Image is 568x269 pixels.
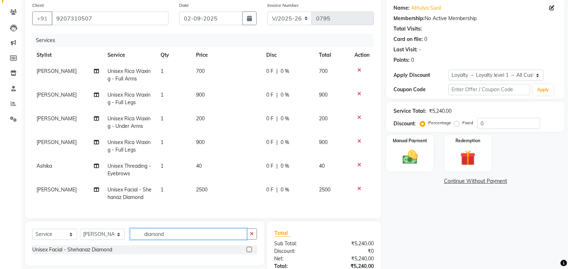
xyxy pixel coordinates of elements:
[462,120,473,126] label: Fixed
[196,115,205,122] span: 200
[393,138,427,144] label: Manual Payment
[398,148,423,166] img: _cash.svg
[350,47,374,63] th: Action
[276,91,278,99] span: |
[266,115,273,122] span: 0 F
[161,186,163,193] span: 1
[161,68,163,74] span: 1
[419,46,421,54] div: -
[103,47,156,63] th: Service
[319,139,328,145] span: 900
[393,15,557,22] div: No Active Membership
[179,2,189,9] label: Date
[393,15,425,22] div: Membership:
[276,186,278,194] span: |
[269,240,324,247] div: Sub Total:
[52,11,168,25] input: Search by Name/Mobile/Email/Code
[455,148,480,167] img: _gift.svg
[37,186,77,193] span: [PERSON_NAME]
[455,138,480,144] label: Redemption
[393,120,416,127] div: Discount:
[266,162,273,170] span: 0 F
[393,25,422,33] div: Total Visits:
[281,139,289,146] span: 0 %
[428,120,451,126] label: Percentage
[269,247,324,255] div: Discount:
[319,163,325,169] span: 40
[324,247,379,255] div: ₹0
[267,2,299,9] label: Invoice Number
[192,47,262,63] th: Price
[393,4,410,12] div: Name:
[37,139,77,145] span: [PERSON_NAME]
[37,163,52,169] span: Ashika
[393,86,448,93] div: Coupon Code
[33,34,379,47] div: Services
[266,186,273,194] span: 0 F
[32,47,103,63] th: Stylist
[411,56,414,64] div: 0
[32,2,44,9] label: Client
[37,115,77,122] span: [PERSON_NAME]
[108,186,152,200] span: Unisex Facial - Shehanaz Diamond
[266,68,273,75] span: 0 F
[281,68,289,75] span: 0 %
[315,47,350,63] th: Total
[196,92,205,98] span: 900
[319,115,328,122] span: 200
[388,177,563,185] a: Continue Without Payment
[276,115,278,122] span: |
[196,139,205,145] span: 900
[32,11,52,25] button: +91
[319,186,330,193] span: 2500
[276,68,278,75] span: |
[281,115,289,122] span: 0 %
[196,68,205,74] span: 700
[156,47,192,63] th: Qty
[448,84,530,95] input: Enter Offer / Coupon Code
[281,91,289,99] span: 0 %
[319,92,328,98] span: 900
[32,246,112,254] div: Unisex Facial - Shehanaz Diamond
[393,56,410,64] div: Points:
[319,68,328,74] span: 700
[324,240,379,247] div: ₹5,240.00
[262,47,315,63] th: Disc
[533,84,553,95] button: Apply
[269,255,324,263] div: Net:
[37,92,77,98] span: [PERSON_NAME]
[424,36,427,43] div: 0
[161,163,163,169] span: 1
[274,229,291,237] span: Total
[266,139,273,146] span: 0 F
[281,162,289,170] span: 0 %
[393,71,448,79] div: Apply Discount
[324,255,379,263] div: ₹5,240.00
[108,92,151,106] span: Unisex Rica Waxing - Full Legs
[196,186,207,193] span: 2500
[161,139,163,145] span: 1
[161,92,163,98] span: 1
[37,68,77,74] span: [PERSON_NAME]
[108,115,151,129] span: Unisex Rica Waxing - Under Arms
[108,68,151,82] span: Unisex Rica Waxing - Full Arms
[276,139,278,146] span: |
[276,162,278,170] span: |
[393,107,426,115] div: Service Total:
[281,186,289,194] span: 0 %
[161,115,163,122] span: 1
[393,36,423,43] div: Card on file:
[108,163,151,177] span: Unisex Threading - Eyebrows
[108,139,151,153] span: Unisex Rica Waxing - Full Legs
[130,228,247,240] input: Search or Scan
[393,46,417,54] div: Last Visit:
[429,107,452,115] div: ₹5,240.00
[411,4,441,12] a: Athulya Sunil
[266,91,273,99] span: 0 F
[196,163,202,169] span: 40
